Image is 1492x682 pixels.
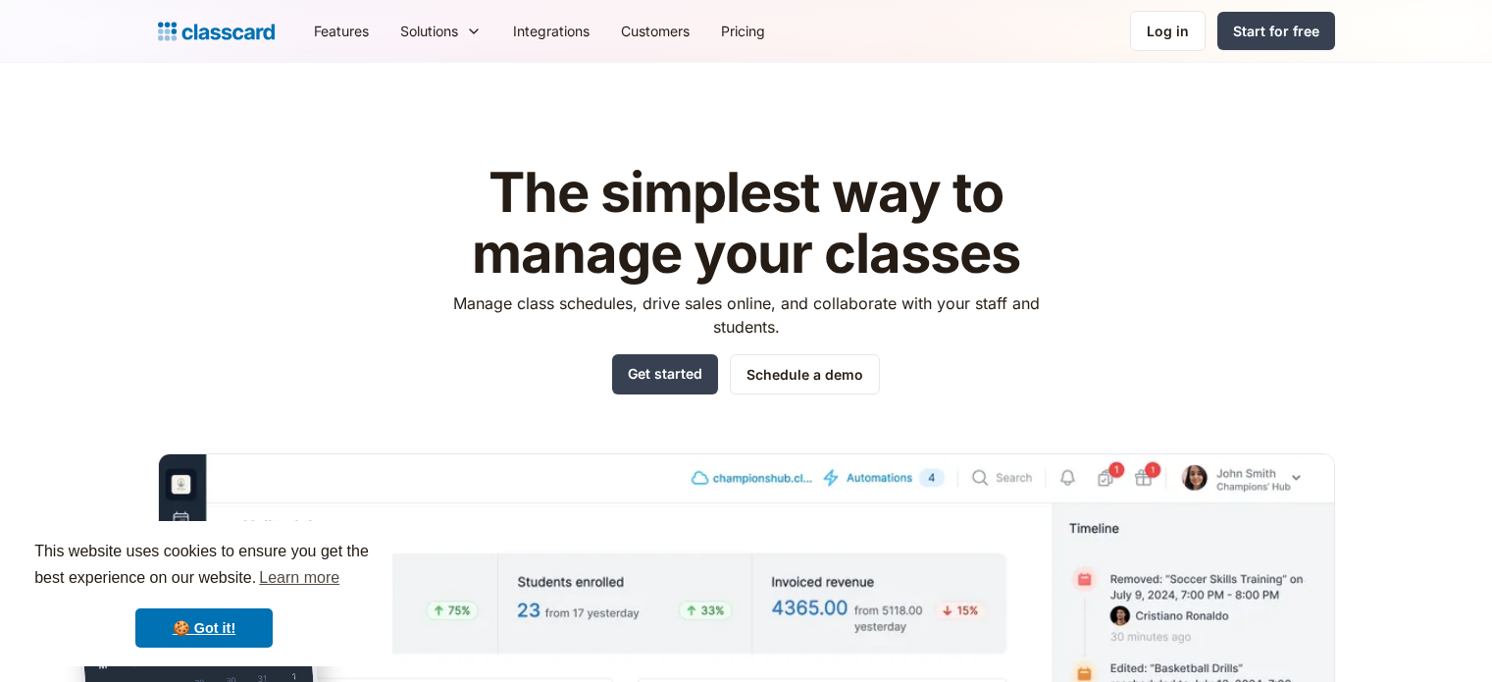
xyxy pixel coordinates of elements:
[705,9,781,53] a: Pricing
[400,21,458,41] div: Solutions
[385,9,497,53] div: Solutions
[612,354,718,394] a: Get started
[16,521,392,666] div: cookieconsent
[497,9,605,53] a: Integrations
[1130,11,1206,51] a: Log in
[605,9,705,53] a: Customers
[298,9,385,53] a: Features
[256,563,342,593] a: learn more about cookies
[730,354,880,394] a: Schedule a demo
[34,540,374,593] span: This website uses cookies to ensure you get the best experience on our website.
[1217,12,1335,50] a: Start for free
[435,291,1057,339] p: Manage class schedules, drive sales online, and collaborate with your staff and students.
[158,18,275,45] a: home
[1147,21,1189,41] div: Log in
[1233,21,1319,41] div: Start for free
[435,163,1057,284] h1: The simplest way to manage your classes
[135,608,273,648] a: dismiss cookie message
